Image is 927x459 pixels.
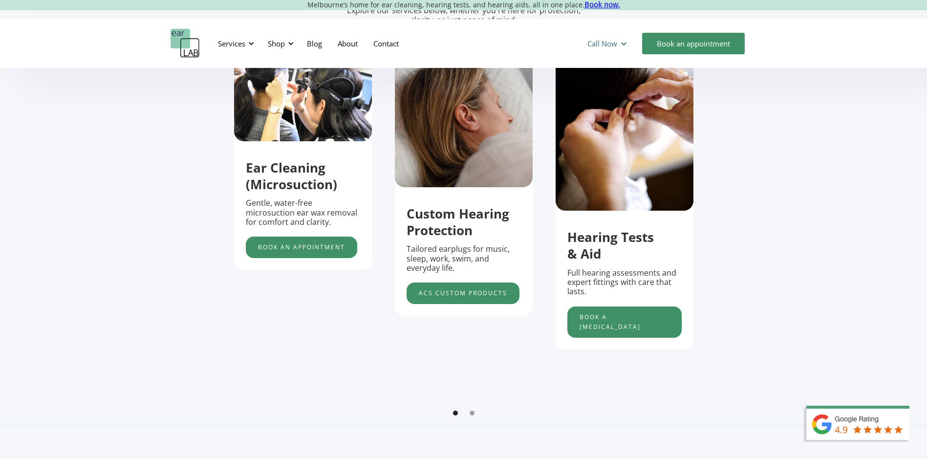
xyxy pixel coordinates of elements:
div: 2 of 5 [395,49,533,316]
div: Services [212,29,257,58]
a: Blog [299,29,330,58]
a: Book a [MEDICAL_DATA] [567,306,682,338]
p: Tailored earplugs for music, sleep, work, swim, and everyday life. [407,244,521,273]
a: Book an appointment [642,33,745,54]
a: acs custom products [407,283,519,304]
strong: Ear Cleaning (Microsuction) [246,159,337,193]
p: Full hearing assessments and expert fittings with care that lasts. [567,268,682,297]
div: Call Now [580,29,637,58]
a: Contact [366,29,407,58]
strong: Custom Hearing Protection [407,205,509,239]
a: Book an appointment [246,237,357,258]
div: Shop [268,39,285,48]
a: About [330,29,366,58]
strong: Hearing Tests & Aid [567,228,654,262]
div: 3 of 5 [556,49,693,350]
div: Call Now [587,39,617,48]
img: putting hearing protection in [556,49,693,211]
p: Gentle, water-free microsuction ear wax removal for comfort and clarity. [246,198,360,227]
div: Show slide 1 of 2 [453,411,458,415]
div: Services [218,39,245,48]
div: 1 of 5 [234,49,372,270]
a: home [171,29,200,58]
div: Shop [262,29,297,58]
div: carousel [234,49,693,425]
div: Show slide 2 of 2 [470,411,474,415]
